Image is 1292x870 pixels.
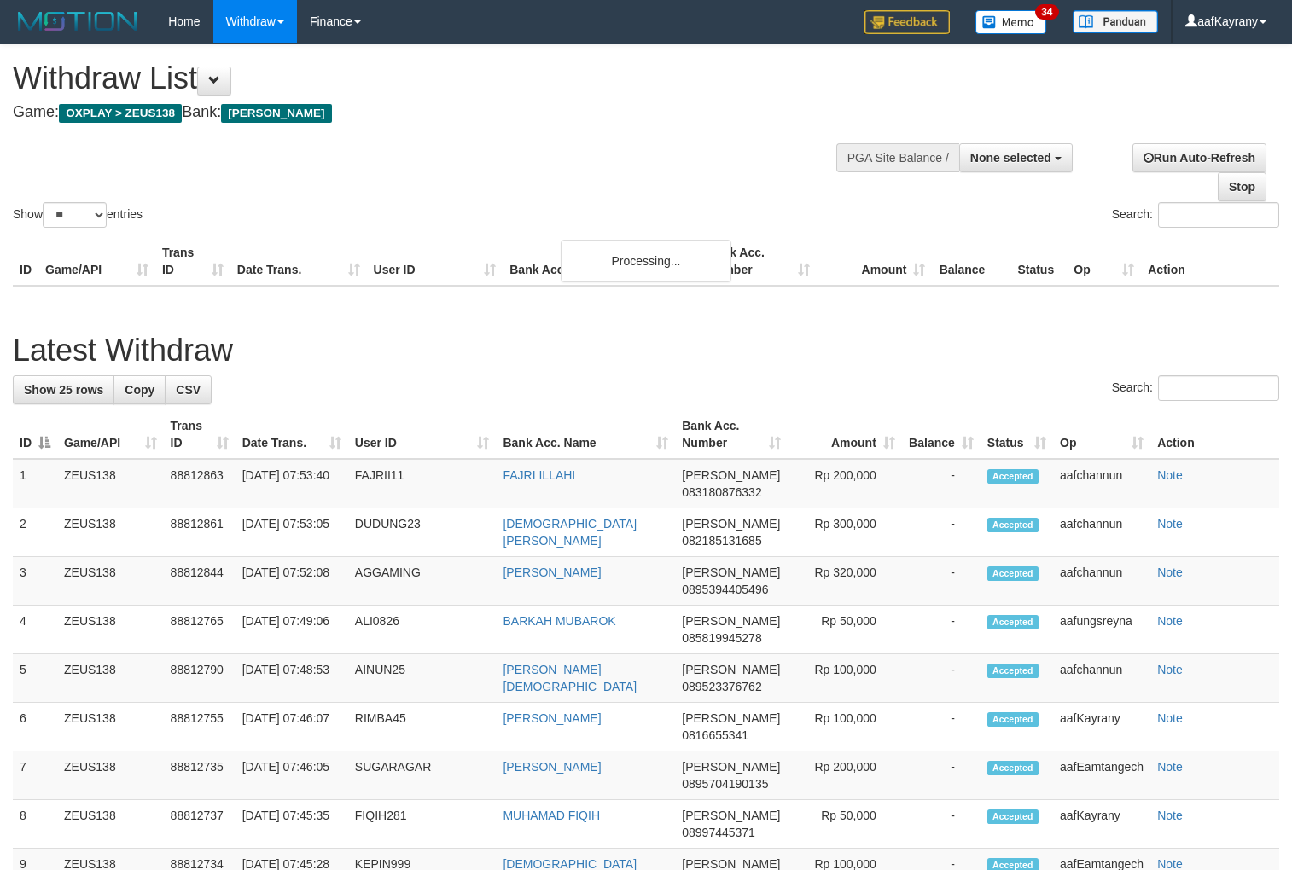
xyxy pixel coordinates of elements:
td: aafchannun [1053,654,1150,703]
th: ID: activate to sort column descending [13,410,57,459]
td: Rp 50,000 [788,606,902,654]
h4: Game: Bank: [13,104,844,121]
a: Show 25 rows [13,375,114,404]
a: MUHAMAD FIQIH [503,809,600,822]
label: Search: [1112,375,1279,401]
td: [DATE] 07:48:53 [236,654,348,703]
td: 88812863 [164,459,236,508]
span: Copy 089523376762 to clipboard [682,680,761,693]
a: Run Auto-Refresh [1132,143,1266,172]
td: 88812737 [164,800,236,849]
td: DUDUNG23 [348,508,497,557]
td: [DATE] 07:46:07 [236,703,348,751]
span: [PERSON_NAME] [682,517,780,531]
th: User ID [367,237,503,286]
a: [PERSON_NAME] [503,760,601,774]
td: ZEUS138 [57,459,164,508]
a: Note [1157,614,1183,628]
span: Copy 0895704190135 to clipboard [682,777,768,791]
span: Accepted [987,664,1039,678]
h1: Latest Withdraw [13,333,1279,368]
a: Note [1157,711,1183,725]
td: aafchannun [1053,508,1150,557]
td: - [902,606,981,654]
a: FAJRI ILLAHI [503,468,575,482]
td: 1 [13,459,57,508]
a: Note [1157,565,1183,579]
td: 88812735 [164,751,236,800]
input: Search: [1158,202,1279,228]
span: Accepted [987,615,1039,629]
td: [DATE] 07:52:08 [236,557,348,606]
td: RIMBA45 [348,703,497,751]
span: Copy [125,383,154,397]
h1: Withdraw List [13,61,844,96]
td: Rp 300,000 [788,508,902,557]
img: Button%20Memo.svg [975,10,1047,34]
a: Note [1157,663,1183,676]
span: Accepted [987,809,1039,824]
th: Amount [817,237,933,286]
a: BARKAH MUBAROK [503,614,615,628]
th: Amount: activate to sort column ascending [788,410,902,459]
a: Note [1157,517,1183,531]
th: Op [1067,237,1141,286]
label: Show entries [13,202,143,228]
span: [PERSON_NAME] [682,760,780,774]
a: [PERSON_NAME] [503,711,601,725]
span: [PERSON_NAME] [221,104,331,123]
td: SUGARAGAR [348,751,497,800]
th: Balance: activate to sort column ascending [902,410,981,459]
td: aafKayrany [1053,703,1150,751]
td: aafchannun [1053,557,1150,606]
td: ZEUS138 [57,654,164,703]
td: aafEamtangech [1053,751,1150,800]
td: 88812861 [164,508,236,557]
td: 88812844 [164,557,236,606]
th: Op: activate to sort column ascending [1053,410,1150,459]
th: Bank Acc. Number [701,237,817,286]
span: [PERSON_NAME] [682,565,780,579]
button: None selected [959,143,1073,172]
span: Copy 0895394405496 to clipboard [682,583,768,596]
td: aafKayrany [1053,800,1150,849]
span: Copy 08997445371 to clipboard [682,826,755,839]
td: - [902,703,981,751]
td: - [902,508,981,557]
td: 8 [13,800,57,849]
td: [DATE] 07:53:40 [236,459,348,508]
div: PGA Site Balance / [836,143,959,172]
a: [PERSON_NAME] [503,565,601,579]
span: None selected [970,151,1051,165]
th: Bank Acc. Name: activate to sort column ascending [496,410,675,459]
span: Accepted [987,518,1039,532]
a: Note [1157,809,1183,822]
th: User ID: activate to sort column ascending [348,410,497,459]
label: Search: [1112,202,1279,228]
a: [PERSON_NAME][DEMOGRAPHIC_DATA] [503,663,637,693]
img: Feedback.jpg [864,10,950,34]
span: 34 [1035,4,1058,20]
span: Accepted [987,566,1039,581]
div: Processing... [561,240,731,282]
span: [PERSON_NAME] [682,809,780,822]
span: Copy 085819945278 to clipboard [682,631,761,645]
span: [PERSON_NAME] [682,711,780,725]
td: - [902,800,981,849]
td: [DATE] 07:45:35 [236,800,348,849]
td: Rp 100,000 [788,703,902,751]
td: AINUN25 [348,654,497,703]
th: Trans ID [155,237,230,286]
th: Action [1150,410,1279,459]
td: aafchannun [1053,459,1150,508]
td: - [902,751,981,800]
a: CSV [165,375,212,404]
td: [DATE] 07:53:05 [236,508,348,557]
span: Show 25 rows [24,383,103,397]
th: Bank Acc. Name [503,237,700,286]
input: Search: [1158,375,1279,401]
td: ZEUS138 [57,703,164,751]
th: Game/API: activate to sort column ascending [57,410,164,459]
span: [PERSON_NAME] [682,468,780,482]
td: aafungsreyna [1053,606,1150,654]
